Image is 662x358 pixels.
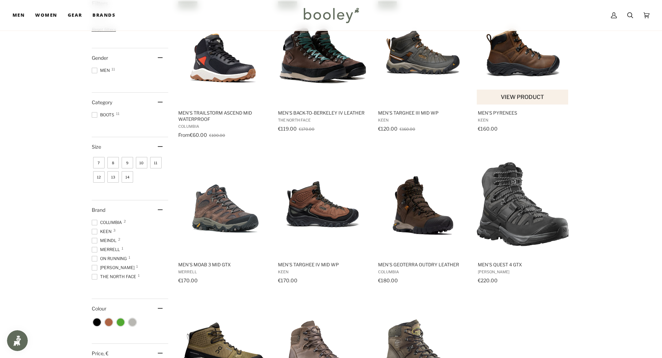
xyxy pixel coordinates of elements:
[92,219,124,226] span: Columbia
[477,152,569,286] a: Men's Quest 4 GTX
[68,12,82,19] span: Gear
[378,277,398,283] span: €180.00
[478,277,498,283] span: €220.00
[92,12,115,19] span: Brands
[178,261,268,268] span: Men's Moab 3 Mid GTX
[124,219,126,223] span: 2
[278,261,368,268] span: Men's Targhee IV Mid WP
[377,158,469,250] img: Columbia Men's Geoterra Outdry Leather Cordovan / Canyon Sun - Booley Galway
[277,158,369,250] img: Keen Men's Targhee IV Mid WP Bison / Black - Booley Galway
[378,118,468,123] span: Keen
[209,133,225,138] span: €100.00
[277,0,369,140] a: Men's Back-to-Berkeley IV Leather
[92,350,108,356] span: Price
[178,277,198,283] span: €170.00
[150,157,162,168] span: Size: 11
[92,265,137,271] span: [PERSON_NAME]
[278,110,368,116] span: Men's Back-to-Berkeley IV Leather
[112,67,115,71] span: 11
[122,171,133,183] span: Size: 14
[378,126,398,132] span: €120.00
[278,269,368,274] span: Keen
[92,207,105,213] span: Brand
[190,132,207,138] span: €60.00
[178,110,268,122] span: Men's Trailstorm Ascend Mid Waterproof
[478,261,568,268] span: Men's Quest 4 GTX
[122,247,123,250] span: 1
[93,157,105,168] span: Size: 7
[278,126,297,132] span: €119.00
[92,144,101,150] span: Size
[122,157,133,168] span: Size: 9
[92,228,114,235] span: Keen
[299,127,314,132] span: €170.00
[478,269,568,274] span: [PERSON_NAME]
[117,318,124,326] span: Colour: Green
[93,171,105,183] span: Size: 12
[378,261,468,268] span: Men's Geoterra Outdry Leather
[477,0,569,140] a: Men's Pyrenees
[13,12,25,19] span: Men
[178,124,268,129] span: Columbia
[478,126,498,132] span: €160.00
[136,157,147,168] span: Size: 10
[105,318,113,326] span: Colour: Brown
[477,6,569,98] img: Keen Men's Pyrenees Syrup - Booley Galway
[92,256,129,262] span: On Running
[278,118,368,123] span: The North Face
[92,306,112,311] span: Colour
[136,265,138,268] span: 1
[116,112,120,115] span: 11
[138,274,140,277] span: 1
[177,152,269,286] a: Men's Moab 3 Mid GTX
[129,256,130,259] span: 1
[92,274,138,280] span: The North Face
[478,110,568,116] span: Men's Pyrenees
[377,6,469,98] img: Keen Men's Targhee III Mid WP Black Olive / Golden Brown - Booley Galway
[400,127,415,132] span: €160.00
[177,6,269,98] img: Columbia Men's Trailstorm Ascend Mid Waterproof Black / Super Sonic - Booley Galway
[478,118,568,123] span: Keen
[177,0,269,140] a: Men's Trailstorm Ascend Mid Waterproof
[378,269,468,274] span: Columbia
[377,152,469,286] a: Men's Geoterra Outdry Leather
[92,112,116,118] span: Boots
[92,55,108,61] span: Gender
[177,158,269,250] img: Merrell Men's Moab 3 Mid GTX Bracken - Booley Galway
[92,238,118,244] span: Meindl
[107,171,119,183] span: Size: 13
[113,228,115,232] span: 3
[92,99,112,105] span: Category
[301,5,361,25] img: Booley
[107,157,119,168] span: Size: 8
[129,318,136,326] span: Colour: Grey
[35,12,57,19] span: Women
[104,350,108,356] span: , €
[178,269,268,274] span: Merrell
[92,67,112,74] span: Men
[277,6,369,98] img: The North Face Men's Back-to-Berkeley IV Leather Demitasse Brown / TNF Black - Booley Galway
[378,110,468,116] span: Men's Targhee III Mid WP
[377,0,469,140] a: Men's Targhee III Mid WP
[278,277,297,283] span: €170.00
[118,238,120,241] span: 2
[92,247,122,253] span: Merrell
[7,330,28,351] iframe: Button to open loyalty program pop-up
[277,152,369,286] a: Men's Targhee IV Mid WP
[477,90,568,105] button: View product
[93,318,101,326] span: Colour: Black
[178,132,190,138] span: From
[477,158,569,250] img: Salomon Men's Quest 4 GTX Magnet / Black / Quarry - Booley Galway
